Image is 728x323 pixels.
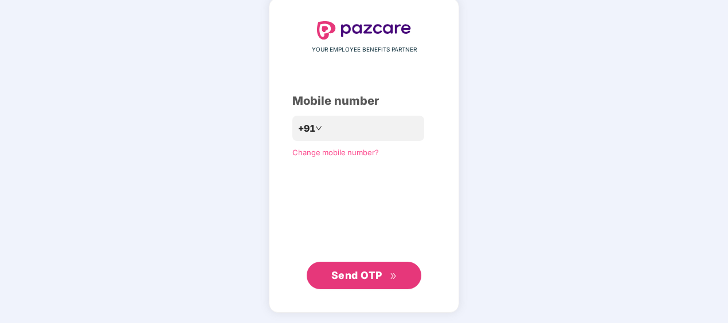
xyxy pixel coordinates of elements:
[292,148,379,157] a: Change mobile number?
[307,262,421,289] button: Send OTPdouble-right
[298,121,315,136] span: +91
[317,21,411,40] img: logo
[390,273,397,280] span: double-right
[315,125,322,132] span: down
[331,269,382,281] span: Send OTP
[312,45,417,54] span: YOUR EMPLOYEE BENEFITS PARTNER
[292,92,436,110] div: Mobile number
